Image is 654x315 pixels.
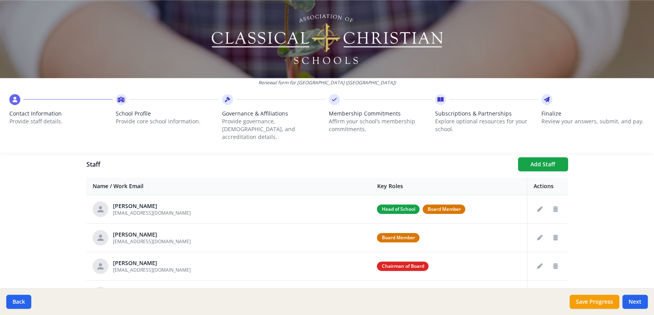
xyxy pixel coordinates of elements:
[222,110,325,117] span: Governance & Affiliations
[541,110,645,117] span: Finalize
[9,117,113,125] p: Provide staff details.
[9,110,113,117] span: Contact Information
[534,231,546,244] button: Edit staff
[113,259,191,267] div: [PERSON_NAME]
[549,203,562,215] button: Delete staff
[534,203,546,215] button: Edit staff
[371,178,527,195] th: Key Roles
[518,157,568,171] button: Add Staff
[435,117,538,133] p: Explore optional resources for your school.
[435,110,538,117] span: Subscriptions & Partnerships
[86,160,512,169] h1: Staff
[527,178,568,195] th: Actions
[549,260,562,272] button: Delete staff
[377,233,419,242] span: Board Member
[423,205,465,214] span: Board Member
[329,110,432,117] span: Membership Commitments
[377,262,428,271] span: Chairman of Board
[329,117,432,133] p: Affirm your school’s membership commitments.
[534,260,546,272] button: Edit staff
[6,295,31,309] button: Back
[113,267,191,273] span: [EMAIL_ADDRESS][DOMAIN_NAME]
[549,231,562,244] button: Delete staff
[541,117,645,125] p: Review your answers, submit, and pay.
[113,210,191,216] span: [EMAIL_ADDRESS][DOMAIN_NAME]
[210,12,444,66] img: Logo
[113,231,191,238] div: [PERSON_NAME]
[116,117,219,125] p: Provide core school information.
[377,205,419,214] span: Head of School
[570,295,619,309] button: Save Progress
[622,295,648,309] button: Next
[113,202,191,210] div: [PERSON_NAME]
[113,288,264,295] div: [PERSON_NAME]
[86,178,371,195] th: Name / Work Email
[113,238,191,245] span: [EMAIL_ADDRESS][DOMAIN_NAME]
[116,110,219,117] span: School Profile
[222,117,325,141] p: Provide governance, [DEMOGRAPHIC_DATA], and accreditation details.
